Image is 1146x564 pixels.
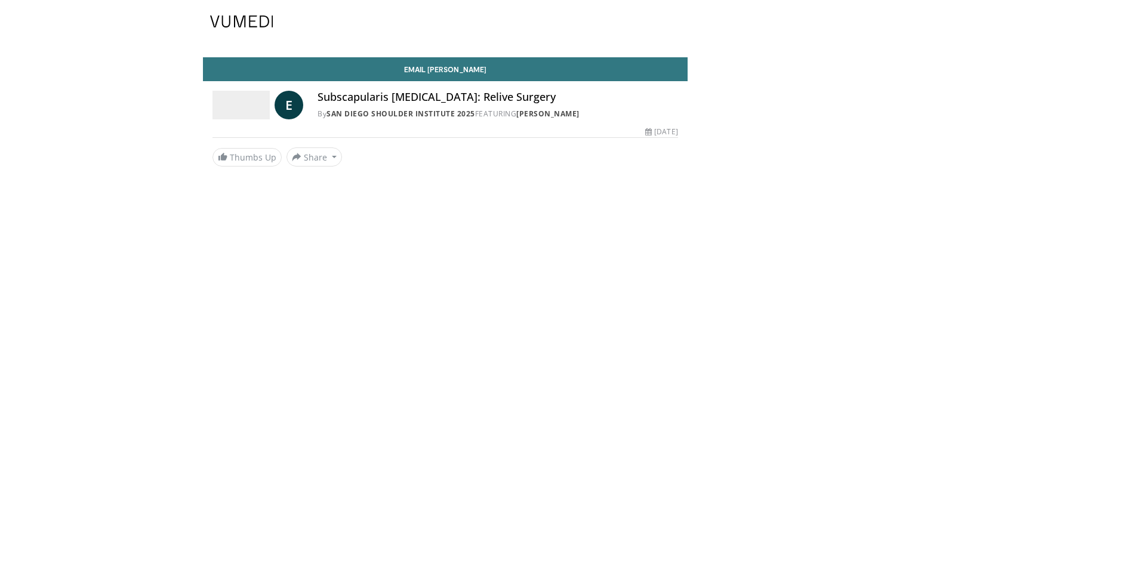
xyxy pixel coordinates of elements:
img: San Diego Shoulder Institute 2025 [212,91,270,119]
a: [PERSON_NAME] [516,109,580,119]
a: Email [PERSON_NAME] [203,57,688,81]
button: Share [286,147,342,167]
div: By FEATURING [318,109,678,119]
a: San Diego Shoulder Institute 2025 [326,109,475,119]
h4: Subscapularis [MEDICAL_DATA]: Relive Surgery [318,91,678,104]
a: Thumbs Up [212,148,282,167]
img: VuMedi Logo [210,16,273,27]
div: [DATE] [645,127,677,137]
a: E [275,91,303,119]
